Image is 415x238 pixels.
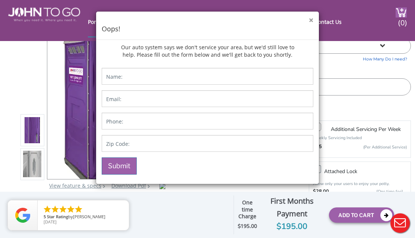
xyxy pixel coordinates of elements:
img: Review Rating [15,208,30,223]
form: Contact form [96,62,319,184]
li:  [66,205,75,214]
h4: Oops! [102,24,313,34]
span: 5 [44,214,46,219]
li:  [43,205,52,214]
span: [DATE] [44,219,57,225]
li:  [51,205,60,214]
li:  [74,205,83,214]
button: Submit [102,157,137,175]
span: [PERSON_NAME] [73,214,105,219]
label: Email: [106,95,121,103]
label: Name: [106,73,123,81]
button: × [309,16,313,24]
span: by [44,214,123,220]
span: Star Rating [47,214,68,219]
button: Live Chat [385,208,415,238]
label: Phone: [106,118,123,125]
label: Zip Code: [106,140,130,148]
p: Our auto system says we don't service your area, but we'd still love to help. Please fill out the... [120,40,295,62]
li:  [58,205,67,214]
